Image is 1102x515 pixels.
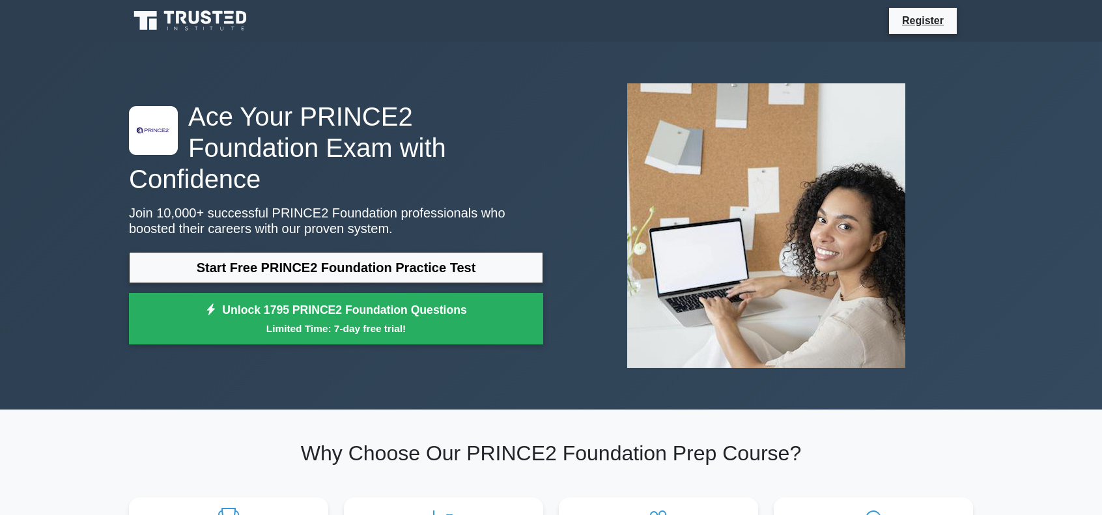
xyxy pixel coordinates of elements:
[129,205,543,236] p: Join 10,000+ successful PRINCE2 Foundation professionals who boosted their careers with our prove...
[894,12,952,29] a: Register
[129,293,543,345] a: Unlock 1795 PRINCE2 Foundation QuestionsLimited Time: 7-day free trial!
[145,321,527,336] small: Limited Time: 7-day free trial!
[129,252,543,283] a: Start Free PRINCE2 Foundation Practice Test
[129,441,973,466] h2: Why Choose Our PRINCE2 Foundation Prep Course?
[129,101,543,195] h1: Ace Your PRINCE2 Foundation Exam with Confidence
